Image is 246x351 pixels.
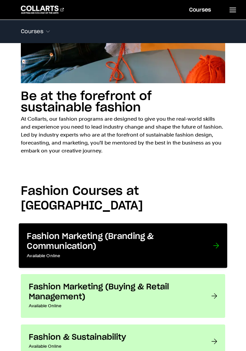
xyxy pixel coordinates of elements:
div: Go to homepage [21,6,64,14]
h3: Fashion Marketing (Buying & Retail Management) [29,282,198,302]
button: Courses [21,25,225,38]
p: At Collarts, our fashion programs are designed to give you the real-world skills and experience y... [21,115,225,155]
span: Courses [21,29,43,34]
p: Available Online [29,342,198,350]
p: Available Online [27,252,200,260]
h3: Fashion Marketing (Branding & Communication) [27,232,200,252]
a: Fashion Marketing (Buying & Retail Management) Available Online [21,274,225,318]
h2: Fashion Courses at [GEOGRAPHIC_DATA] [21,184,225,213]
p: Available Online [29,302,198,310]
h3: Fashion & Sustainability [29,332,198,342]
a: Fashion Marketing (Branding & Communication) Available Online [19,223,227,268]
h2: Be at the forefront of sustainable fashion [21,90,152,114]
